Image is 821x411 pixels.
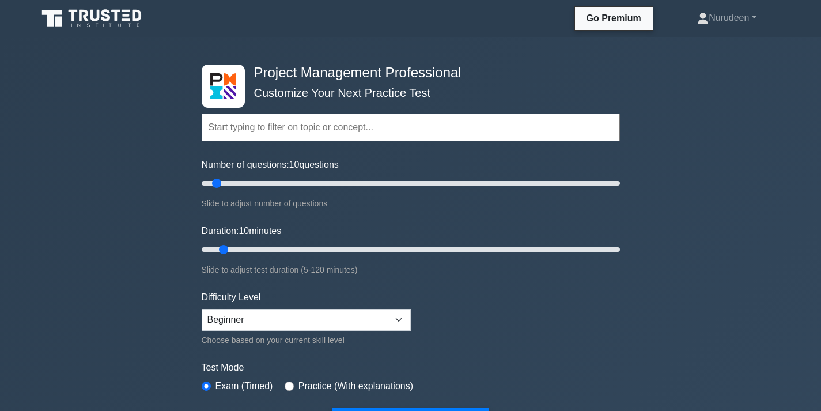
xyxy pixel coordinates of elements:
[202,114,620,141] input: Start typing to filter on topic or concept...
[202,291,261,304] label: Difficulty Level
[239,226,249,236] span: 10
[202,361,620,375] label: Test Mode
[580,11,648,25] a: Go Premium
[202,263,620,277] div: Slide to adjust test duration (5-120 minutes)
[298,379,413,393] label: Practice (With explanations)
[202,158,339,172] label: Number of questions: questions
[202,224,282,238] label: Duration: minutes
[202,333,411,347] div: Choose based on your current skill level
[289,160,300,169] span: 10
[202,197,620,210] div: Slide to adjust number of questions
[669,6,784,29] a: Nurudeen
[215,379,273,393] label: Exam (Timed)
[249,65,563,81] h4: Project Management Professional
